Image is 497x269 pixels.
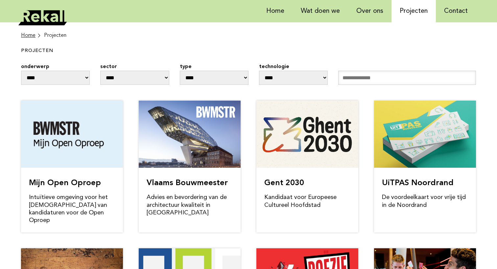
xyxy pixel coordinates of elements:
label: technologie [259,63,328,71]
a: Home [21,32,41,39]
li: Projecten [44,32,66,39]
span: Home [21,32,35,39]
a: Vlaams Bouwmeester [147,179,228,187]
a: UiTPAS Noordrand [382,179,454,187]
label: onderwerp [21,63,90,71]
a: Mijn Open Oproep [29,179,101,187]
a: Gent 2030 [264,179,304,187]
h1: projecten [21,48,290,54]
label: sector [100,63,169,71]
label: type [180,63,248,71]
